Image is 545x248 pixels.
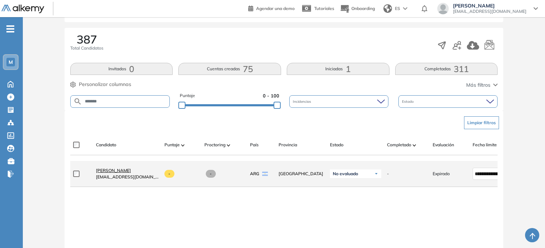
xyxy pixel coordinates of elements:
span: Puntaje [180,92,195,99]
button: Iniciadas1 [287,63,389,75]
span: Evaluación [433,142,454,148]
span: [PERSON_NAME] [453,3,526,9]
span: Candidato [96,142,116,148]
span: Tutoriales [314,6,334,11]
span: Más filtros [466,81,490,89]
img: world [383,4,392,13]
span: [EMAIL_ADDRESS][DOMAIN_NAME] [96,174,159,180]
span: Personalizar columnas [79,81,131,88]
button: Onboarding [340,1,375,16]
span: Puntaje [164,142,180,148]
button: Más filtros [466,81,498,89]
img: ARG [262,172,268,176]
img: [missing "en.ARROW_ALT" translation] [413,144,416,146]
span: Estado [330,142,343,148]
span: Onboarding [351,6,375,11]
button: Personalizar columnas [70,81,131,88]
span: ES [395,5,400,12]
span: 387 [77,34,97,45]
span: - [206,170,216,178]
button: Limpiar filtros [464,116,499,129]
span: [PERSON_NAME] [96,168,131,173]
button: Invitados0 [70,63,173,75]
span: Total Candidatos [70,45,103,51]
img: SEARCH_ALT [73,97,82,106]
span: Agendar una demo [256,6,295,11]
span: Estado [402,99,415,104]
span: Provincia [279,142,297,148]
span: Proctoring [204,142,225,148]
span: 0 - 100 [263,92,279,99]
span: Fecha límite [473,142,497,148]
span: M [9,59,13,65]
img: Logo [1,5,44,14]
a: Agendar una demo [248,4,295,12]
span: No evaluado [333,171,358,177]
button: Cuentas creadas75 [178,63,281,75]
span: País [250,142,259,148]
span: [GEOGRAPHIC_DATA] [279,171,324,177]
button: Completadas311 [395,63,498,75]
span: Completado [387,142,411,148]
div: Estado [398,95,498,108]
img: [missing "en.ARROW_ALT" translation] [227,144,230,146]
img: [missing "en.ARROW_ALT" translation] [181,144,185,146]
span: - [387,171,389,177]
i: - [6,28,14,30]
img: arrow [403,7,407,10]
div: Incidencias [289,95,388,108]
span: Incidencias [293,99,312,104]
span: Expirado [433,171,450,177]
a: [PERSON_NAME] [96,167,159,174]
span: ARG [250,171,259,177]
img: Ícono de flecha [374,172,378,176]
span: [EMAIL_ADDRESS][DOMAIN_NAME] [453,9,526,14]
span: - [164,170,175,178]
